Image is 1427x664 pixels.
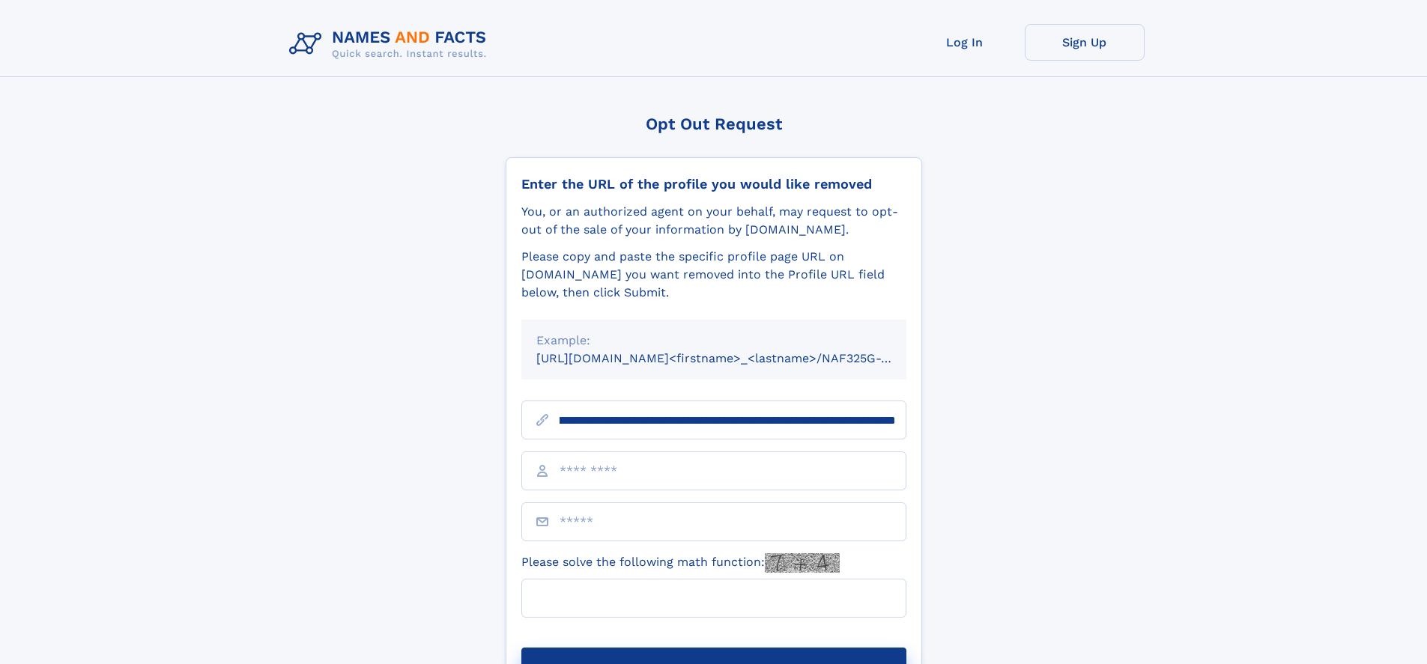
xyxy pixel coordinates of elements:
[506,115,922,133] div: Opt Out Request
[536,351,935,365] small: [URL][DOMAIN_NAME]<firstname>_<lastname>/NAF325G-xxxxxxxx
[905,24,1025,61] a: Log In
[521,203,906,239] div: You, or an authorized agent on your behalf, may request to opt-out of the sale of your informatio...
[283,24,499,64] img: Logo Names and Facts
[521,248,906,302] div: Please copy and paste the specific profile page URL on [DOMAIN_NAME] you want removed into the Pr...
[1025,24,1145,61] a: Sign Up
[521,176,906,192] div: Enter the URL of the profile you would like removed
[521,553,840,573] label: Please solve the following math function:
[536,332,891,350] div: Example:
